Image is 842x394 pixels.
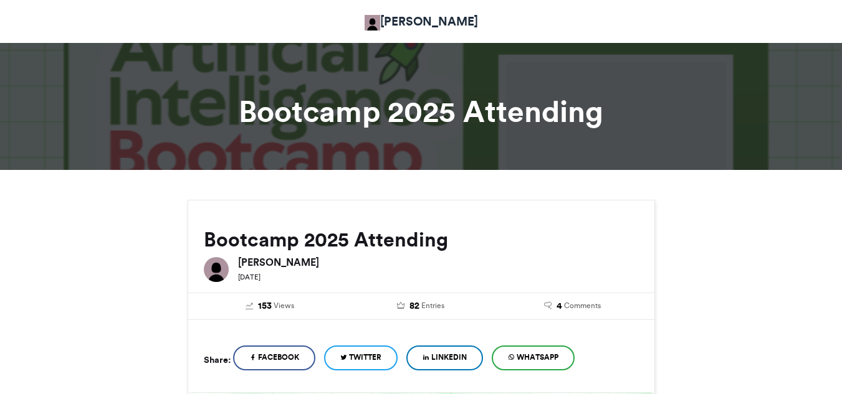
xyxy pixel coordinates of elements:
h2: Bootcamp 2025 Attending [204,228,639,251]
img: Adetokunbo Adeyanju [204,257,229,282]
span: 82 [409,299,419,313]
a: 153 Views [204,299,337,313]
span: 4 [557,299,562,313]
span: Comments [564,300,601,311]
span: LinkedIn [431,352,467,363]
a: 4 Comments [506,299,639,313]
span: Twitter [349,352,381,363]
span: 153 [258,299,272,313]
a: Twitter [324,345,398,370]
a: WhatsApp [492,345,575,370]
span: Views [274,300,294,311]
a: Facebook [233,345,315,370]
a: 82 Entries [355,299,487,313]
span: WhatsApp [517,352,558,363]
h5: Share: [204,352,231,368]
h6: [PERSON_NAME] [238,257,639,267]
span: Entries [421,300,444,311]
span: Facebook [258,352,299,363]
img: Adetokunbo Adeyanju [365,15,380,30]
a: LinkedIn [406,345,483,370]
small: [DATE] [238,273,261,281]
h1: Bootcamp 2025 Attending [75,96,767,126]
a: [PERSON_NAME] [365,12,478,30]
